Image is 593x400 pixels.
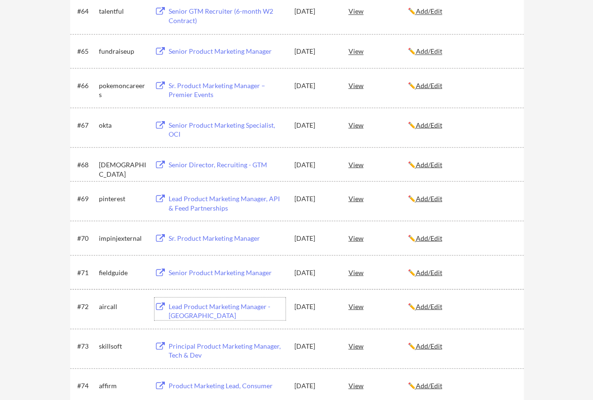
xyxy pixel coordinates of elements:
[294,47,336,56] div: [DATE]
[416,47,442,55] u: Add/Edit
[77,7,96,16] div: #64
[294,160,336,169] div: [DATE]
[349,337,408,354] div: View
[349,263,408,280] div: View
[349,2,408,19] div: View
[349,297,408,314] div: View
[416,381,442,389] u: Add/Edit
[408,233,515,243] div: ✏️
[99,47,146,56] div: fundraiseup
[99,341,146,351] div: skillsoft
[169,7,285,25] div: Senior GTM Recruiter (6-month W2 Contract)
[416,121,442,129] u: Add/Edit
[294,194,336,203] div: [DATE]
[169,302,285,320] div: Lead Product Marketing Manager - [GEOGRAPHIC_DATA]
[294,81,336,90] div: [DATE]
[416,194,442,202] u: Add/Edit
[99,160,146,178] div: [DEMOGRAPHIC_DATA]
[77,194,96,203] div: #69
[169,81,285,99] div: Sr. Product Marketing Manager – Premier Events
[416,302,442,310] u: Add/Edit
[408,81,515,90] div: ✏️
[416,268,442,276] u: Add/Edit
[408,381,515,390] div: ✏️
[169,341,285,359] div: Principal Product Marketing Manager, Tech & Dev
[294,341,336,351] div: [DATE]
[408,7,515,16] div: ✏️
[408,47,515,56] div: ✏️
[294,381,336,390] div: [DATE]
[169,381,285,390] div: Product Marketing Lead, Consumer
[294,120,336,130] div: [DATE]
[99,7,146,16] div: talentful
[349,155,408,172] div: View
[349,42,408,59] div: View
[77,47,96,56] div: #65
[408,302,515,311] div: ✏️
[99,194,146,203] div: pinterest
[77,81,96,90] div: #66
[169,120,285,139] div: Senior Product Marketing Specialist, OCI
[77,302,96,311] div: #72
[408,194,515,203] div: ✏️
[77,233,96,243] div: #70
[349,376,408,393] div: View
[169,160,285,169] div: Senior Director, Recruiting - GTM
[169,233,285,243] div: Sr. Product Marketing Manager
[99,233,146,243] div: impinjexternal
[416,160,442,168] u: Add/Edit
[77,381,96,390] div: #74
[294,7,336,16] div: [DATE]
[77,160,96,169] div: #68
[169,47,285,56] div: Senior Product Marketing Manager
[77,268,96,277] div: #71
[416,234,442,242] u: Add/Edit
[99,81,146,99] div: pokemoncareers
[349,116,408,133] div: View
[408,120,515,130] div: ✏️
[416,7,442,15] u: Add/Edit
[416,342,442,350] u: Add/Edit
[77,120,96,130] div: #67
[169,194,285,212] div: Lead Product Marketing Manager, API & Feed Partnerships
[99,302,146,311] div: aircall
[77,341,96,351] div: #73
[294,233,336,243] div: [DATE]
[408,268,515,277] div: ✏️
[416,81,442,89] u: Add/Edit
[169,268,285,277] div: Senior Product Marketing Manager
[99,120,146,130] div: okta
[349,76,408,93] div: View
[294,268,336,277] div: [DATE]
[294,302,336,311] div: [DATE]
[99,268,146,277] div: fieldguide
[408,341,515,351] div: ✏️
[408,160,515,169] div: ✏️
[349,189,408,206] div: View
[99,381,146,390] div: affirm
[349,229,408,246] div: View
